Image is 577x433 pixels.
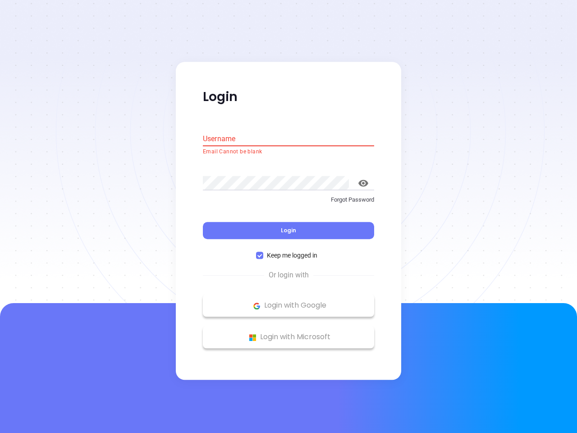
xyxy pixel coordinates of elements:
img: Google Logo [251,300,262,312]
p: Login [203,89,374,105]
a: Forgot Password [203,195,374,212]
p: Forgot Password [203,195,374,204]
p: Login with Google [207,299,370,313]
button: Microsoft Logo Login with Microsoft [203,326,374,349]
button: Login [203,222,374,240]
span: Keep me logged in [263,251,321,261]
p: Email Cannot be blank [203,147,374,157]
p: Login with Microsoft [207,331,370,344]
img: Microsoft Logo [247,332,258,343]
span: Login [281,227,296,235]
button: Google Logo Login with Google [203,295,374,317]
button: toggle password visibility [353,172,374,194]
span: Or login with [264,270,313,281]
